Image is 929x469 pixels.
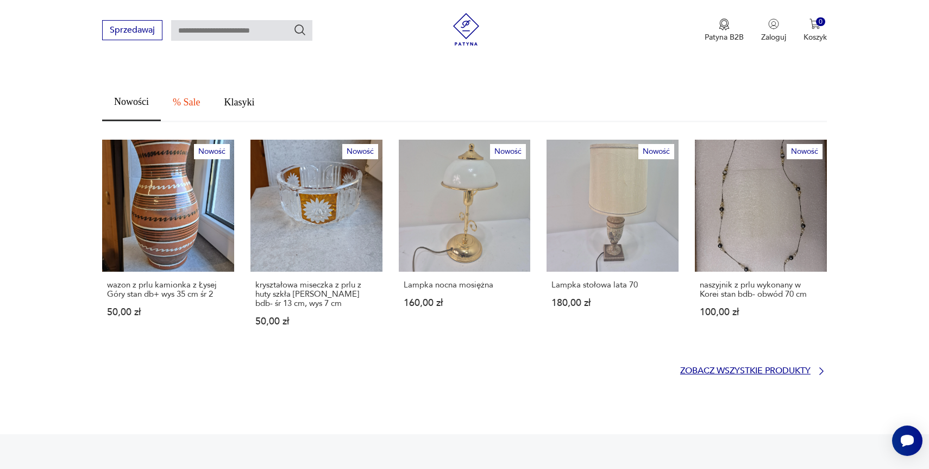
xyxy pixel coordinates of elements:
[705,18,744,42] button: Patyna B2B
[809,18,820,29] img: Ikona koszyka
[224,97,255,107] span: Klasyki
[705,32,744,42] p: Patyna B2B
[700,308,822,317] p: 100,00 zł
[700,280,822,299] p: naszyjnik z prlu wykonany w Korei stan bdb- obwód 70 cm
[695,140,827,347] a: Nowośćnaszyjnik z prlu wykonany w Korei stan bdb- obwód 70 cmnaszyjnik z prlu wykonany w Korei st...
[816,17,825,27] div: 0
[255,317,378,326] p: 50,00 zł
[114,97,149,107] span: Nowości
[173,97,200,107] span: % Sale
[107,280,229,299] p: wazon z prlu kamionka z Łysej Góry stan db+ wys 35 cm śr 2
[404,298,526,308] p: 160,00 zł
[705,18,744,42] a: Ikona medaluPatyna B2B
[892,426,922,456] iframe: Smartsupp widget button
[450,13,482,46] img: Patyna - sklep z meblami i dekoracjami vintage
[680,366,827,377] a: Zobacz wszystkie produkty
[293,23,306,36] button: Szukaj
[404,280,526,290] p: Lampka nocna mosiężna
[804,32,827,42] p: Koszyk
[547,140,679,347] a: NowośćLampka stołowa lata 70Lampka stołowa lata 70180,00 zł
[761,18,786,42] button: Zaloguj
[102,27,162,35] a: Sprzedawaj
[680,367,811,374] p: Zobacz wszystkie produkty
[551,298,674,308] p: 180,00 zł
[102,140,234,347] a: Nowośćwazon z prlu kamionka z Łysej Góry stan db+ wys 35 cm śr 2wazon z prlu kamionka z Łysej Gór...
[250,140,382,347] a: Nowośćkryształowa miseczka z prlu z huty szkła Julia stan bdb- śr 13 cm, wys 7 cmkryształowa mise...
[102,20,162,40] button: Sprzedawaj
[768,18,779,29] img: Ikonka użytkownika
[107,308,229,317] p: 50,00 zł
[399,140,531,347] a: NowośćLampka nocna mosiężnaLampka nocna mosiężna160,00 zł
[719,18,730,30] img: Ikona medalu
[255,280,378,308] p: kryształowa miseczka z prlu z huty szkła [PERSON_NAME] bdb- śr 13 cm, wys 7 cm
[804,18,827,42] button: 0Koszyk
[761,32,786,42] p: Zaloguj
[551,280,674,290] p: Lampka stołowa lata 70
